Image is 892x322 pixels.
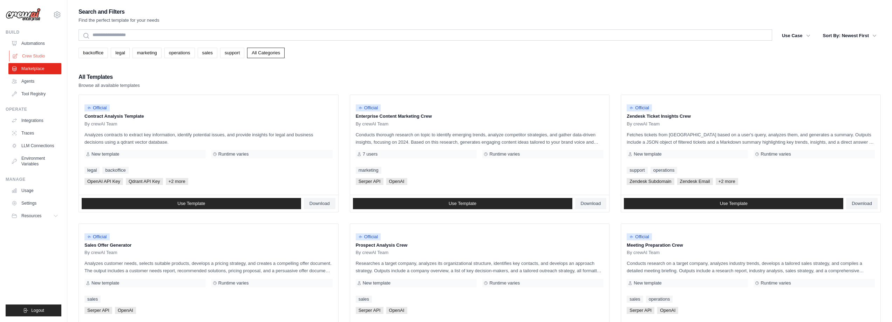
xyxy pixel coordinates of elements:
span: OpenAI API Key [84,178,123,185]
span: Runtime varies [218,151,249,157]
a: LLM Connections [8,140,61,151]
span: Official [627,104,652,111]
a: support [220,48,244,58]
span: Official [356,233,381,240]
a: operations [651,167,677,174]
span: OpenAI [657,307,678,314]
span: Download [309,201,330,206]
span: By crewAI Team [84,250,117,255]
span: Use Template [449,201,476,206]
span: Serper API [356,178,383,185]
span: Runtime varies [218,280,249,286]
p: Analyzes customer needs, selects suitable products, develops a pricing strategy, and creates a co... [84,260,333,274]
p: Fetches tickets from [GEOGRAPHIC_DATA] based on a user's query, analyzes them, and generates a su... [627,131,875,146]
div: Manage [6,177,61,182]
a: Download [846,198,878,209]
span: Runtime varies [489,151,520,157]
span: OpenAI [386,178,407,185]
button: Use Case [778,29,815,42]
span: Qdrant API Key [126,178,163,185]
h2: Search and Filters [79,7,159,17]
p: Zendesk Ticket Insights Crew [627,113,875,120]
span: By crewAI Team [356,121,389,127]
span: New template [363,280,390,286]
span: Serper API [356,307,383,314]
a: Use Template [353,198,572,209]
a: backoffice [79,48,108,58]
a: Settings [8,198,61,209]
a: Integrations [8,115,61,126]
div: Build [6,29,61,35]
a: marketing [132,48,162,58]
span: Logout [31,308,44,313]
a: operations [164,48,195,58]
a: Marketplace [8,63,61,74]
span: New template [634,280,661,286]
img: Logo [6,8,41,21]
span: New template [91,280,119,286]
span: Serper API [84,307,112,314]
a: sales [198,48,217,58]
a: operations [646,296,673,303]
p: Contract Analysis Template [84,113,333,120]
span: Zendesk Email [677,178,713,185]
h2: All Templates [79,72,140,82]
span: Download [852,201,872,206]
span: +2 more [716,178,738,185]
button: Resources [8,210,61,221]
span: +2 more [166,178,188,185]
p: Conducts thorough research on topic to identify emerging trends, analyze competitor strategies, a... [356,131,604,146]
span: Runtime varies [761,151,791,157]
a: sales [84,296,101,303]
a: Crew Studio [9,50,62,62]
a: Environment Variables [8,153,61,170]
a: legal [111,48,129,58]
span: Official [356,104,381,111]
span: New template [634,151,661,157]
p: Analyzes contracts to extract key information, identify potential issues, and provide insights fo... [84,131,333,146]
a: sales [356,296,372,303]
a: Download [575,198,607,209]
a: marketing [356,167,381,174]
span: Official [84,233,110,240]
p: Researches a target company, analyzes its organizational structure, identifies key contacts, and ... [356,260,604,274]
span: Official [84,104,110,111]
span: By crewAI Team [627,121,660,127]
p: Find the perfect template for your needs [79,17,159,24]
div: Operate [6,107,61,112]
span: Use Template [177,201,205,206]
span: New template [91,151,119,157]
span: Official [627,233,652,240]
a: Use Template [82,198,301,209]
button: Logout [6,304,61,316]
a: sales [627,296,643,303]
p: Browse all available templates [79,82,140,89]
button: Sort By: Newest First [819,29,881,42]
span: Download [581,201,601,206]
span: Serper API [627,307,654,314]
a: Tool Registry [8,88,61,100]
p: Conducts research on a target company, analyzes industry trends, develops a tailored sales strate... [627,260,875,274]
span: 7 users [363,151,378,157]
span: By crewAI Team [627,250,660,255]
a: backoffice [102,167,128,174]
a: Agents [8,76,61,87]
p: Meeting Preparation Crew [627,242,875,249]
span: By crewAI Team [84,121,117,127]
a: Traces [8,128,61,139]
p: Prospect Analysis Crew [356,242,604,249]
span: Runtime varies [489,280,520,286]
span: Use Template [720,201,748,206]
a: Use Template [624,198,843,209]
span: By crewAI Team [356,250,389,255]
span: OpenAI [115,307,136,314]
a: All Categories [247,48,285,58]
a: Download [304,198,335,209]
a: Automations [8,38,61,49]
span: Runtime varies [761,280,791,286]
p: Sales Offer Generator [84,242,333,249]
a: Usage [8,185,61,196]
span: Zendesk Subdomain [627,178,674,185]
span: OpenAI [386,307,407,314]
span: Resources [21,213,41,219]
